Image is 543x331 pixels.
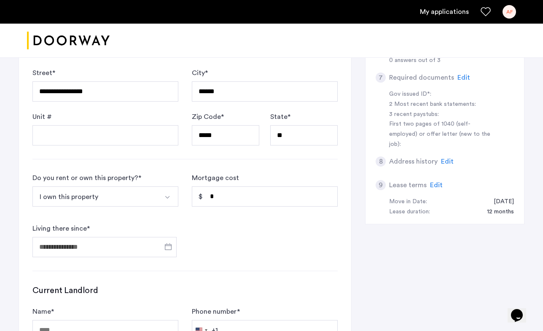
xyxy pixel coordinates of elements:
h3: Current Landlord [32,285,338,296]
a: Favorites [481,7,491,17]
label: State * [270,112,290,122]
div: Move in Date: [389,197,427,207]
span: Edit [430,182,443,188]
h5: Address history [389,156,438,167]
label: City * [192,68,208,78]
div: 0 answers out of 3 [389,56,514,66]
label: Phone number * [192,307,240,317]
label: Name * [32,307,54,317]
div: Lease duration: [389,207,430,217]
label: Zip Code * [192,112,224,122]
span: Edit [441,158,454,165]
img: arrow [164,194,171,201]
a: Cazamio logo [27,25,110,57]
div: 8 [376,156,386,167]
iframe: chat widget [508,297,535,323]
label: Living there since * [32,223,90,234]
div: Gov issued ID*: [389,89,495,100]
button: Select option [32,186,159,207]
div: AF [503,5,516,19]
a: My application [420,7,469,17]
h5: Required documents [389,73,454,83]
label: Unit # [32,112,52,122]
div: 3 recent paystubs: [389,110,495,120]
div: 9 [376,180,386,190]
div: 12 months [478,207,514,217]
button: Select option [158,186,178,207]
div: 10/01/2025 [485,197,514,207]
img: logo [27,25,110,57]
label: Mortgage cost [192,173,239,183]
label: Street * [32,68,55,78]
div: 7 [376,73,386,83]
button: Open calendar [163,242,173,252]
h5: Lease terms [389,180,427,190]
span: Edit [457,74,470,81]
div: 2 Most recent bank statements: [389,100,495,110]
div: First two pages of 1040 (self-employed) or offer letter (new to the job): [389,119,495,150]
div: Do you rent or own this property? * [32,173,141,183]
